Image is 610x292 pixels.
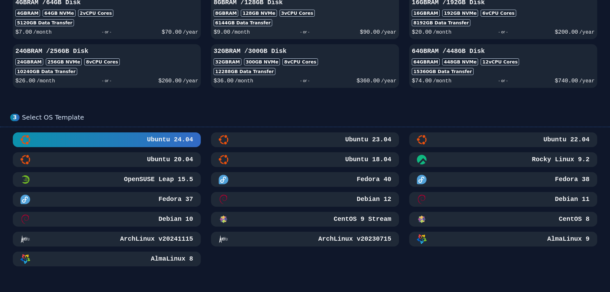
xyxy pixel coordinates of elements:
[214,78,233,84] span: $ 36.00
[13,172,201,187] button: OpenSUSE Leap 15.5 MinimalOpenSUSE Leap 15.5
[241,10,277,17] div: 128 GB NVMe
[317,235,391,244] h3: ArchLinux v20230715
[409,192,597,207] button: Debian 11Debian 11
[211,172,399,187] button: Fedora 40Fedora 40
[10,114,20,121] div: 3
[412,47,595,56] h3: 64GB RAM / 448 GB Disk
[20,234,30,244] img: ArchLinux v20241115
[214,19,272,26] div: 6144 GB Data Transfer
[417,234,427,244] img: AlmaLinux 9
[531,155,590,164] h3: Rocky Linux 9.2
[37,78,55,84] span: /month
[442,10,478,17] div: 192 GB NVMe
[211,152,399,167] button: Ubuntu 18.04Ubuntu 18.04
[546,235,590,244] h3: AlmaLinux 9
[542,135,590,144] h3: Ubuntu 22.04
[381,78,396,84] span: /year
[412,78,432,84] span: $ 74.00
[412,19,470,26] div: 8192 GB Data Transfer
[211,232,399,246] button: ArchLinux v20230715ArchLinux v20230715
[52,28,161,37] div: - or -
[211,132,399,147] button: Ubuntu 23.04Ubuntu 23.04
[554,175,590,184] h3: Fedora 38
[344,155,391,164] h3: Ubuntu 18.04
[360,29,380,35] span: $ 90.00
[20,135,30,145] img: Ubuntu 24.04
[409,172,597,187] button: Fedora 38Fedora 38
[235,78,253,84] span: /month
[183,78,198,84] span: /year
[280,10,315,17] div: 3 vCPU Cores
[557,215,590,224] h3: CentOS 8
[433,78,451,84] span: /month
[219,195,228,204] img: Debian 12
[150,254,193,263] h3: AlmaLinux 8
[579,78,595,84] span: /year
[15,19,74,26] div: 5120 GB Data Transfer
[13,192,201,207] button: Fedora 37Fedora 37
[417,195,427,204] img: Debian 11
[211,192,399,207] button: Debian 12Debian 12
[13,232,201,246] button: ArchLinux v20241115ArchLinux v20241115
[357,78,380,84] span: $ 360.00
[409,152,597,167] button: Rocky Linux 9.2Rocky Linux 9.2
[33,29,52,35] span: /month
[381,29,396,35] span: /year
[15,29,32,35] span: $ 7.00
[282,58,318,65] div: 8 vCPU Cores
[15,58,43,65] div: 24GB RAM
[20,155,30,164] img: Ubuntu 20.04
[219,155,228,164] img: Ubuntu 18.04
[451,28,555,37] div: - or -
[13,152,201,167] button: Ubuntu 20.04Ubuntu 20.04
[13,44,201,88] button: 24GBRAM /256GB Disk24GBRAM256GB NVMe8vCPU Cores10240GB Data Transfer$26.00/month- or -$260.00/year
[15,10,40,17] div: 4GB RAM
[253,76,357,85] div: - or -
[84,58,119,65] div: 8 vCPU Cores
[55,76,159,85] div: - or -
[20,254,30,264] img: AlmaLinux 8
[219,234,228,244] img: ArchLinux v20230715
[412,29,432,35] span: $ 20.00
[123,175,193,184] h3: OpenSUSE Leap 15.5
[157,215,193,224] h3: Debian 10
[344,135,391,144] h3: Ubuntu 23.04
[555,29,578,35] span: $ 200.00
[555,78,578,84] span: $ 740.00
[417,214,427,224] img: CentOS 8
[214,58,241,65] div: 32GB RAM
[554,195,590,204] h3: Debian 11
[214,68,275,75] div: 12288 GB Data Transfer
[146,155,193,164] h3: Ubuntu 20.04
[43,10,76,17] div: 64 GB NVMe
[451,76,555,85] div: - or -
[20,195,30,204] img: Fedora 37
[412,58,440,65] div: 64GB RAM
[417,175,427,184] img: Fedora 38
[219,175,228,184] img: Fedora 40
[13,132,201,147] button: Ubuntu 24.04Ubuntu 24.04
[162,29,182,35] span: $ 70.00
[409,212,597,227] button: CentOS 8CentOS 8
[232,29,250,35] span: /month
[159,78,182,84] span: $ 260.00
[412,10,440,17] div: 16GB RAM
[409,232,597,246] button: AlmaLinux 9AlmaLinux 9
[481,58,519,65] div: 12 vCPU Cores
[211,44,399,88] button: 32GBRAM /300GB Disk32GBRAM300GB NVMe8vCPU Cores12288GB Data Transfer$36.00/month- or -$360.00/year
[183,29,198,35] span: /year
[442,58,478,65] div: 448 GB NVMe
[417,135,427,145] img: Ubuntu 22.04
[412,68,474,75] div: 15360 GB Data Transfer
[355,195,391,204] h3: Debian 12
[13,212,201,227] button: Debian 10Debian 10
[332,215,391,224] h3: CentOS 9 Stream
[481,10,516,17] div: 6 vCPU Cores
[409,132,597,147] button: Ubuntu 22.04Ubuntu 22.04
[22,113,600,121] div: Select OS Template
[46,58,82,65] div: 256 GB NVMe
[20,214,30,224] img: Debian 10
[214,29,230,35] span: $ 9.00
[219,214,228,224] img: CentOS 9 Stream
[409,44,597,88] button: 64GBRAM /448GB Disk64GBRAM448GB NVMe12vCPU Cores15360GB Data Transfer$74.00/month- or -$740.00/year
